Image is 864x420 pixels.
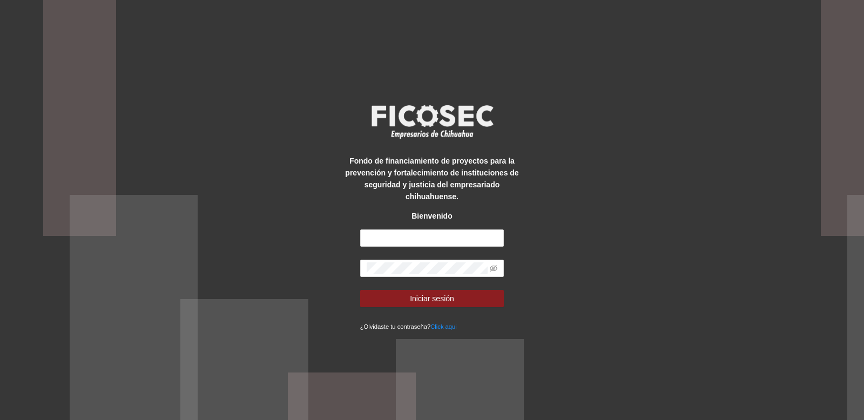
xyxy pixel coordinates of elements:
span: eye-invisible [490,265,497,272]
button: Iniciar sesión [360,290,504,307]
span: Iniciar sesión [410,293,454,304]
img: logo [364,101,500,141]
a: Click aqui [430,323,457,330]
strong: Bienvenido [411,212,452,220]
small: ¿Olvidaste tu contraseña? [360,323,457,330]
strong: Fondo de financiamiento de proyectos para la prevención y fortalecimiento de instituciones de seg... [345,157,518,201]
